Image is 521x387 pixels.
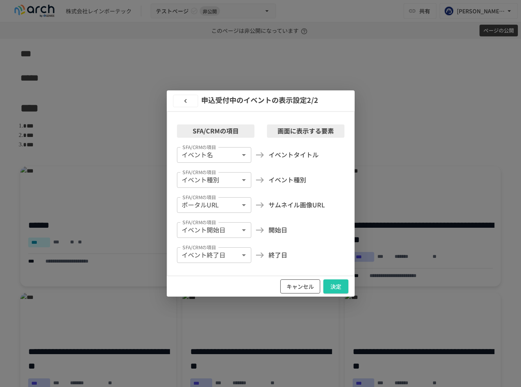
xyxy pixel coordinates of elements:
[269,250,287,260] p: 終了日
[177,247,251,263] div: イベント終了日
[278,126,334,136] p: 画面に表示する要素
[182,194,216,200] label: SFA/CRMの項目
[269,225,287,235] p: 開始日
[167,90,355,111] h2: 申込受付中のイベント の表示設定 2 /2
[269,175,306,185] p: イベント種別
[177,222,251,238] div: イベント開始日
[182,219,216,225] label: SFA/CRMの項目
[323,279,348,294] button: 決定
[177,147,251,162] div: イベント名
[193,126,239,136] p: SFA/CRMの項目
[269,150,319,160] p: イベントタイトル
[177,197,251,212] div: ポータルURL
[269,200,325,210] p: サムネイル画像URL
[177,172,251,187] div: イベント種別
[182,144,216,150] label: SFA/CRMの項目
[182,244,216,250] label: SFA/CRMの項目
[280,279,320,294] button: キャンセル
[182,169,216,175] label: SFA/CRMの項目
